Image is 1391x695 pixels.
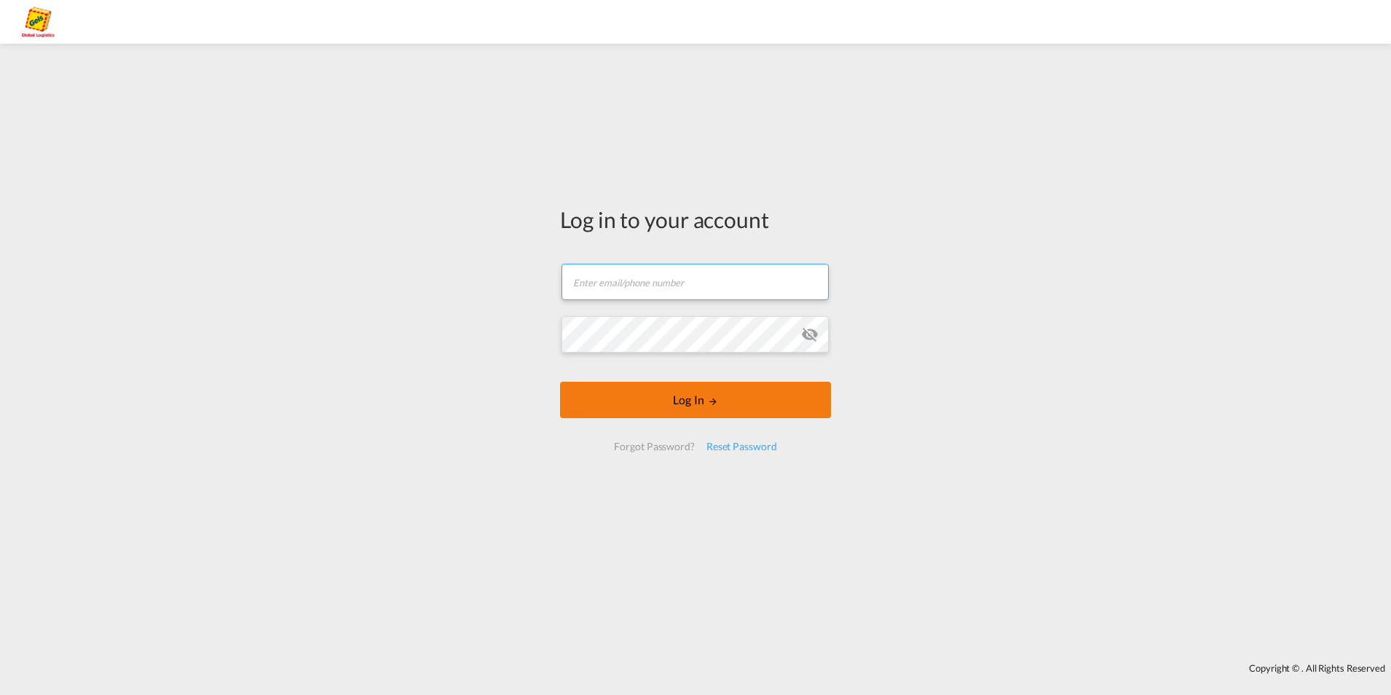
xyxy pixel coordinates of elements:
md-icon: icon-eye-off [801,326,819,343]
div: Forgot Password? [608,433,700,460]
div: Reset Password [701,433,783,460]
div: Log in to your account [560,204,831,235]
input: Enter email/phone number [561,264,829,300]
img: a2a4a140666c11eeab5485e577415959.png [22,6,55,39]
button: LOGIN [560,382,831,418]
